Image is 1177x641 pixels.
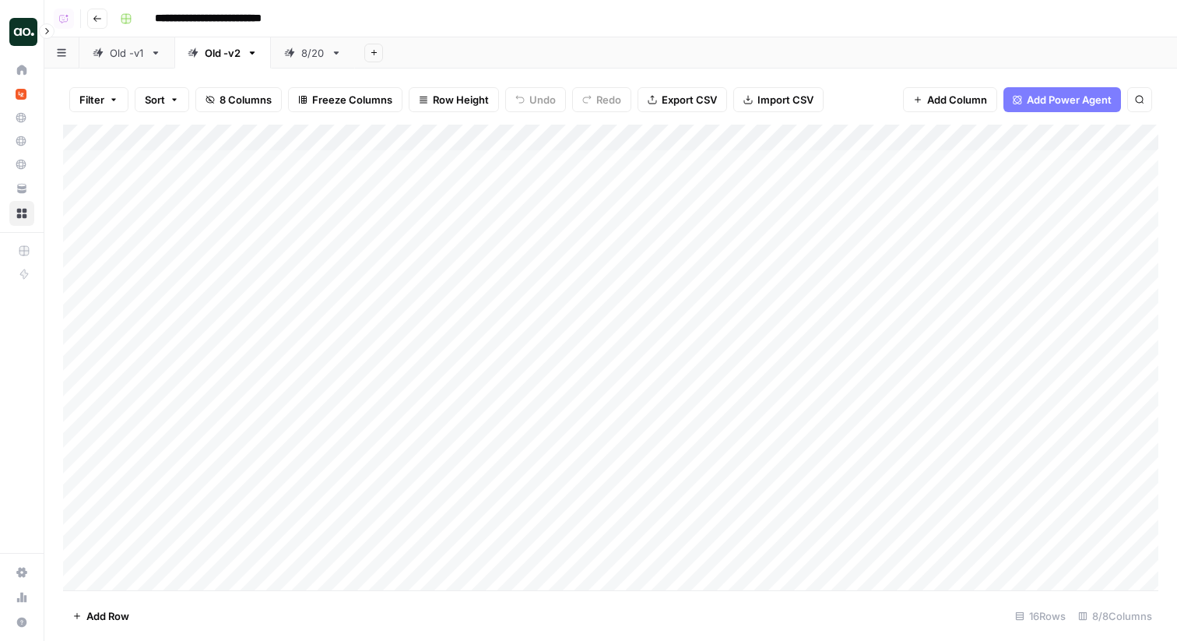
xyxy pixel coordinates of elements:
div: 8/8 Columns [1072,604,1158,629]
button: Import CSV [733,87,824,112]
a: Old -v2 [174,37,271,69]
span: Row Height [433,92,489,107]
span: Sort [145,92,165,107]
button: Freeze Columns [288,87,402,112]
button: Row Height [409,87,499,112]
div: Old -v1 [110,45,144,61]
button: Help + Support [9,610,34,635]
button: Filter [69,87,128,112]
button: Add Column [903,87,997,112]
span: Add Column [927,92,987,107]
button: 8 Columns [195,87,282,112]
button: Add Row [63,604,139,629]
span: Filter [79,92,104,107]
a: 8/20 [271,37,355,69]
a: Settings [9,560,34,585]
span: 8 Columns [220,92,272,107]
button: Export CSV [638,87,727,112]
div: 8/20 [301,45,325,61]
button: Add Power Agent [1003,87,1121,112]
button: Workspace: Dillon Test [9,12,34,51]
button: Undo [505,87,566,112]
a: Usage [9,585,34,610]
a: Browse [9,201,34,226]
span: Export CSV [662,92,717,107]
a: Home [9,58,34,83]
a: Old -v1 [79,37,174,69]
a: Your Data [9,176,34,201]
div: Old -v2 [205,45,241,61]
span: Import CSV [757,92,813,107]
img: Dillon Test Logo [9,18,37,46]
div: 16 Rows [1009,604,1072,629]
img: vi2t3f78ykj3o7zxmpdx6ktc445p [16,89,26,100]
span: Add Power Agent [1027,92,1112,107]
span: Undo [529,92,556,107]
span: Freeze Columns [312,92,392,107]
span: Redo [596,92,621,107]
span: Add Row [86,608,129,624]
button: Sort [135,87,189,112]
button: Redo [572,87,631,112]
